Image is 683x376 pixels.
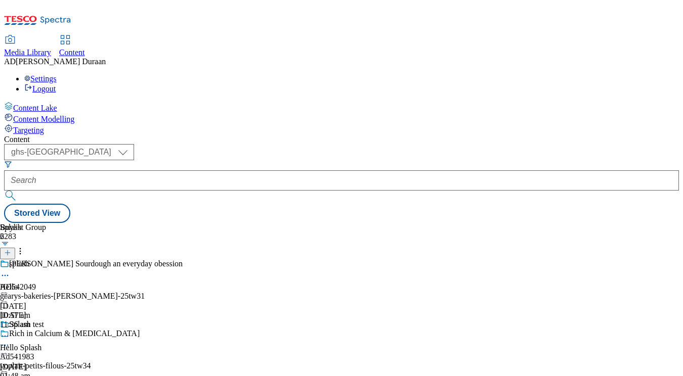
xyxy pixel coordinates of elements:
span: AD [4,57,16,66]
button: Stored View [4,204,70,223]
span: Targeting [13,126,44,134]
a: Targeting [4,124,679,135]
a: Content Lake [4,102,679,113]
span: Content Lake [13,104,57,112]
a: Content Modelling [4,113,679,124]
div: Content [4,135,679,144]
a: Media Library [4,36,51,57]
a: Content [59,36,85,57]
a: Logout [24,84,56,93]
input: Search [4,170,679,191]
span: Media Library [4,48,51,57]
div: Rich in Calcium & [MEDICAL_DATA] [9,329,140,338]
div: [PERSON_NAME] Sourdough an everyday obession [9,259,183,268]
a: Settings [24,74,57,83]
div: Splash test [9,320,44,329]
span: [PERSON_NAME] Duraan [16,57,106,66]
span: Content [59,48,85,57]
svg: Search Filters [4,160,12,168]
div: splash [9,259,29,268]
span: Content Modelling [13,115,74,123]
